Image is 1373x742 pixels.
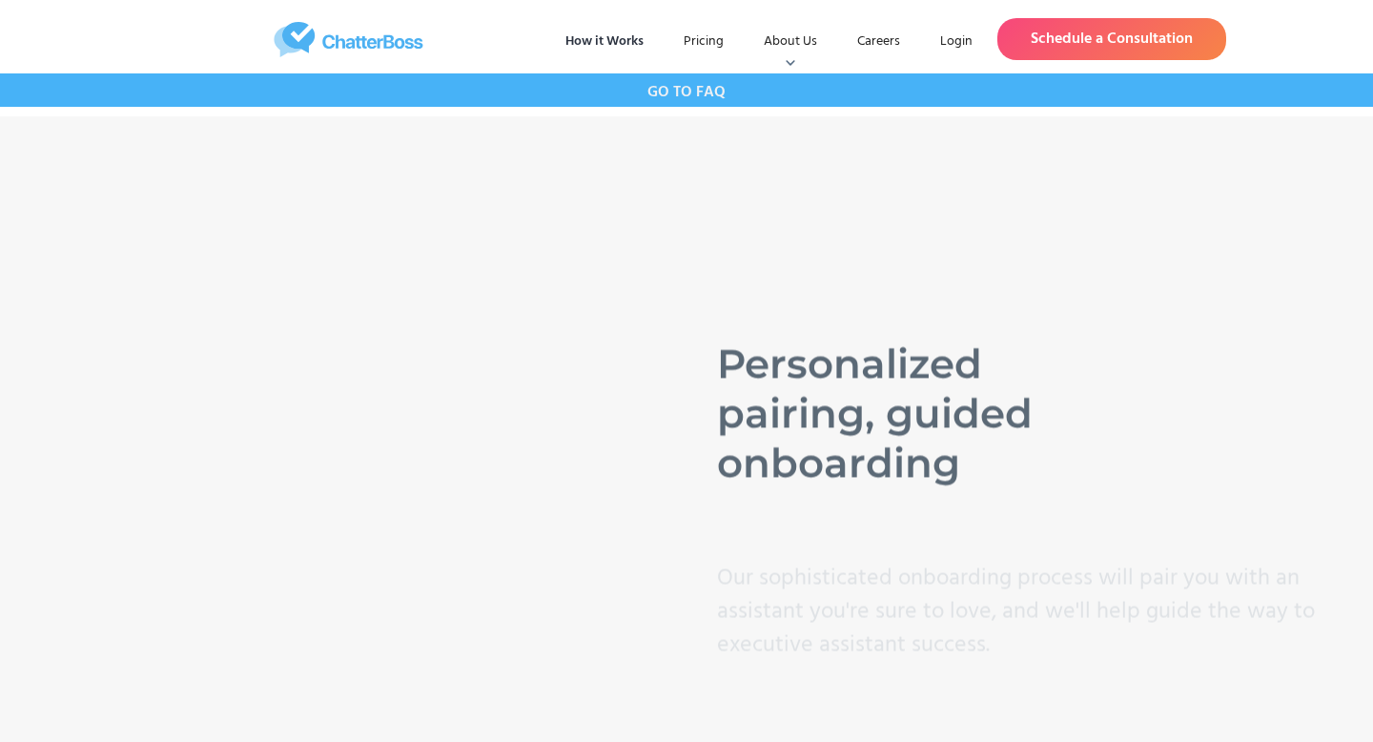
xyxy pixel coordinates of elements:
[647,73,726,107] a: GO TO FAQ
[550,25,659,59] a: How it Works
[717,563,1332,663] p: Our sophisticated onboarding process will pair you with an assistant you're sure to love, and we'...
[997,18,1226,60] a: Schedule a Consultation
[748,25,832,59] div: About Us
[925,25,988,59] a: Login
[668,25,739,59] a: Pricing
[647,80,726,105] strong: GO TO FAQ
[764,32,817,52] div: About Us
[147,22,550,57] a: home
[717,340,1141,488] h1: Personalized pairing, guided onboarding
[842,25,915,59] a: Careers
